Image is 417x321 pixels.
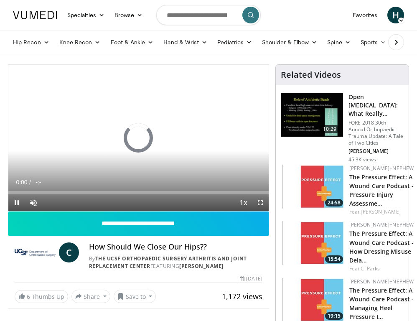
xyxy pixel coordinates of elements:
img: ded7be61-cdd8-40fc-98a3-de551fea390e.150x105_q85_crop-smart_upscale.jpg [281,93,343,137]
button: Fullscreen [252,194,269,211]
span: 0:00 [16,179,27,186]
a: Hip Recon [8,34,54,51]
a: Spine [322,34,355,51]
a: Shoulder & Elbow [257,34,322,51]
button: Pause [8,194,25,211]
a: [PERSON_NAME] [361,208,400,215]
a: The Pressure Effect: A Wound Care Podcast - Managing Heel Pressure I… [349,286,414,321]
a: [PERSON_NAME]+Nephew [349,221,414,228]
a: The Pressure Effect: A Wound Care Podcast - Pressure Injury Assessme… [349,173,414,207]
div: By FEATURING [89,255,262,270]
h4: Related Videos [281,70,341,80]
div: [DATE] [240,275,262,283]
div: Feat. [349,265,414,273]
a: 10:29 Open [MEDICAL_DATA]: What Really Decreases Infection and Wound Care FORE 2018 30th Annual O... [281,93,404,163]
p: FORE 2018 30th Annual Orthopaedic Trauma Update: A Tale of Two Cities [348,120,404,146]
a: Browse [109,7,148,23]
button: Playback Rate [235,194,252,211]
video-js: Video Player [8,65,269,211]
a: C. Parks [361,265,380,272]
a: H [387,7,404,23]
a: 6 Thumbs Up [15,290,68,303]
button: Unmute [25,194,42,211]
img: 61e02083-5525-4adc-9284-c4ef5d0bd3c4.150x105_q85_crop-smart_upscale.jpg [282,221,345,265]
span: 1,172 views [222,291,262,301]
a: The Pressure Effect: A Wound Care Podcast - How Dressing Misuse Dela… [349,229,414,264]
span: -:- [36,179,41,186]
a: 24:58 [282,165,345,209]
a: The UCSF Orthopaedic Surgery Arthritis and Joint Replacement Center [89,255,247,270]
span: 19:15 [325,312,343,320]
a: [PERSON_NAME]+Nephew [349,165,414,172]
a: Foot & Ankle [106,34,159,51]
a: Sports [356,34,392,51]
a: Specialties [62,7,109,23]
div: Progress Bar [8,191,269,194]
p: [PERSON_NAME] [348,148,404,155]
span: / [29,179,31,186]
img: The UCSF Orthopaedic Surgery Arthritis and Joint Replacement Center [15,242,56,262]
button: Share [71,290,110,303]
span: 10:29 [320,125,340,133]
a: 15:54 [282,221,345,265]
span: 24:58 [325,199,343,206]
span: 15:54 [325,255,343,263]
h4: How Should We Close Our Hips?? [89,242,262,252]
span: 6 [27,293,30,301]
a: [PERSON_NAME]+Nephew [349,278,414,285]
a: C [59,242,79,262]
a: Hand & Wrist [158,34,212,51]
a: Knee Recon [54,34,106,51]
a: Pediatrics [212,34,257,51]
h3: Open [MEDICAL_DATA]: What Really Decreases Infection and Wound Care [348,93,404,118]
a: Favorites [348,7,382,23]
img: VuMedi Logo [13,11,57,19]
p: 45.3K views [348,156,376,163]
a: [PERSON_NAME] [179,262,224,270]
div: Feat. [349,208,414,216]
button: Save to [114,290,156,303]
img: 2a658e12-bd38-46e9-9f21-8239cc81ed40.150x105_q85_crop-smart_upscale.jpg [282,165,345,209]
input: Search topics, interventions [156,5,261,25]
